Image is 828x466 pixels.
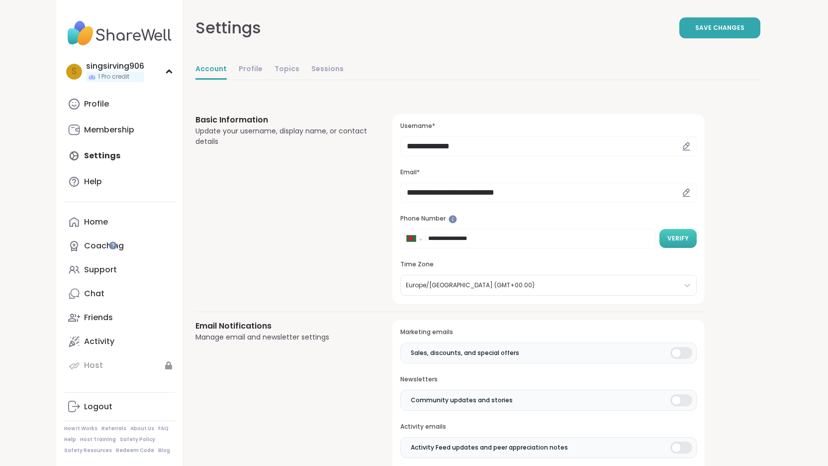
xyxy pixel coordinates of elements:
a: Home [64,210,175,234]
span: Activity Feed updates and peer appreciation notes [411,443,568,452]
a: Logout [64,395,175,419]
div: singsirving906 [86,61,144,72]
a: Redeem Code [116,447,154,454]
span: 1 Pro credit [98,73,129,81]
div: Settings [195,16,261,40]
a: Topics [275,60,299,80]
a: Sessions [311,60,344,80]
h3: Activity emails [400,423,696,431]
iframe: Spotlight [109,241,117,249]
div: Update your username, display name, or contact details [195,126,369,147]
h3: Basic Information [195,114,369,126]
iframe: Spotlight [449,215,457,224]
a: Safety Resources [64,447,112,454]
img: ShareWell Nav Logo [64,16,175,51]
span: Save Changes [695,23,744,32]
h3: Email* [400,168,696,177]
a: Activity [64,330,175,353]
a: FAQ [158,425,169,432]
a: Membership [64,118,175,142]
span: Community updates and stories [411,396,513,405]
h3: Time Zone [400,260,696,269]
span: Sales, discounts, and special offers [411,349,519,357]
h3: Phone Number [400,215,696,223]
button: Verify [659,229,697,248]
a: Referrals [101,425,126,432]
a: Host Training [80,436,116,443]
a: About Us [130,425,154,432]
div: Friends [84,312,113,323]
div: Chat [84,288,104,299]
a: Help [64,436,76,443]
span: Verify [667,234,689,243]
h3: Marketing emails [400,328,696,337]
a: Host [64,353,175,377]
a: Safety Policy [120,436,155,443]
h3: Newsletters [400,375,696,384]
div: Manage email and newsletter settings [195,332,369,343]
a: Chat [64,282,175,306]
a: Coaching [64,234,175,258]
h3: Username* [400,122,696,130]
div: Logout [84,401,112,412]
a: Blog [158,447,170,454]
div: Coaching [84,240,124,251]
a: Account [195,60,227,80]
a: Support [64,258,175,282]
div: Home [84,217,108,228]
a: Profile [239,60,263,80]
div: Host [84,360,103,371]
button: Save Changes [679,17,760,38]
h3: Email Notifications [195,320,369,332]
a: Profile [64,92,175,116]
span: s [72,65,77,78]
a: Help [64,170,175,194]
div: Membership [84,124,134,135]
div: Help [84,176,102,187]
div: Support [84,264,117,275]
a: Friends [64,306,175,330]
a: How It Works [64,425,97,432]
div: Profile [84,99,109,110]
div: Activity [84,336,114,347]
